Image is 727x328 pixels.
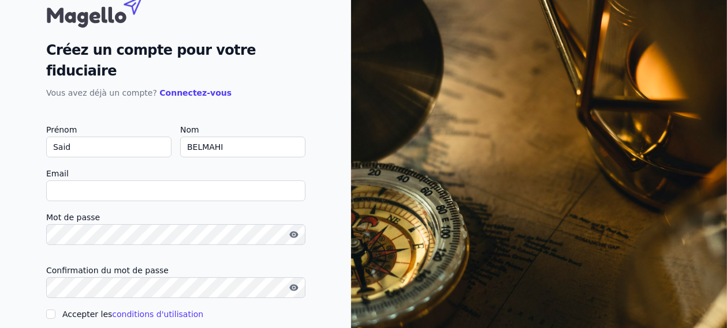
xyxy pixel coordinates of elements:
p: Vous avez déjà un compte? [46,86,305,100]
label: Nom [180,123,305,137]
label: Email [46,167,305,180]
label: Accepter les [62,310,203,319]
a: conditions d'utilisation [112,310,203,319]
h2: Créez un compte pour votre fiduciaire [46,40,305,81]
label: Confirmation du mot de passe [46,263,305,277]
label: Prénom [46,123,171,137]
a: Connectez-vous [159,88,232,97]
label: Mot de passe [46,210,305,224]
